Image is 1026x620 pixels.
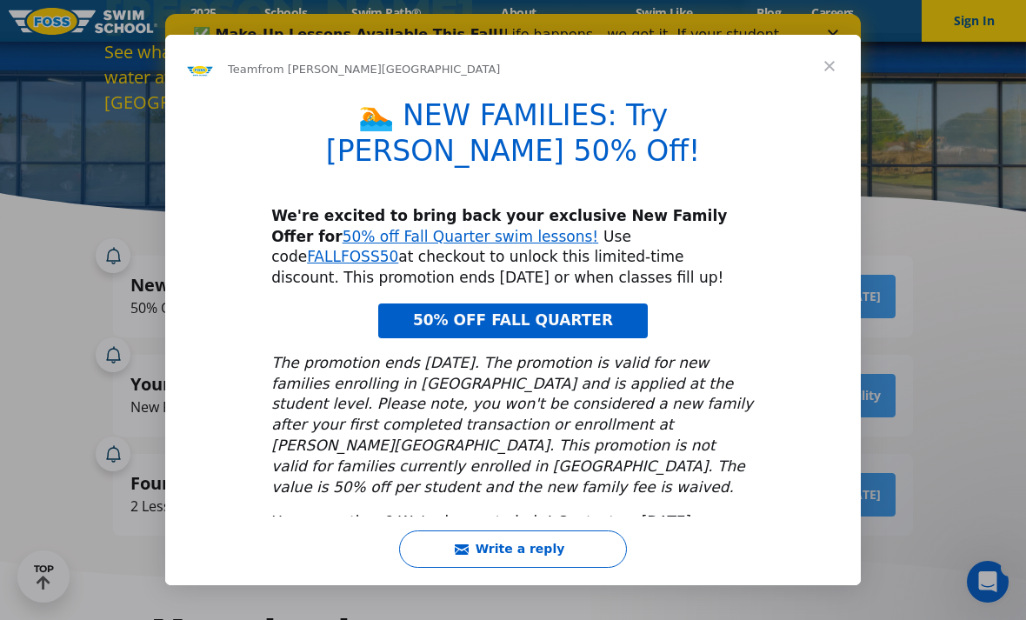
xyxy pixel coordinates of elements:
[399,530,627,568] button: Write a reply
[271,354,753,496] i: The promotion ends [DATE]. The promotion is valid for new families enrolling in [GEOGRAPHIC_DATA]...
[257,63,500,76] span: from [PERSON_NAME][GEOGRAPHIC_DATA]
[592,228,598,245] a: !
[28,12,339,29] b: ✅ Make-Up Lessons Available This Fall!
[271,206,755,289] div: Use code at checkout to unlock this limited-time discount. This promotion ends [DATE] or when cla...
[28,12,640,82] div: Life happens—we get it. If your student has to miss a lesson this Fall Quarter, you can reschedul...
[307,248,398,265] a: FALLFOSS50
[798,35,861,97] span: Close
[663,16,680,26] div: Close
[271,207,727,245] b: We're excited to bring back your exclusive New Family Offer for
[271,98,755,180] h1: 🏊 NEW FAMILIES: Try [PERSON_NAME] 50% Off!
[186,56,214,83] img: Profile image for Team
[413,311,613,329] span: 50% OFF FALL QUARTER
[228,63,257,76] span: Team
[378,303,648,338] a: 50% OFF FALL QUARTER
[271,512,755,533] div: Have questions? We're happy to help! Contact us [DATE].
[343,228,593,245] a: 50% off Fall Quarter swim lessons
